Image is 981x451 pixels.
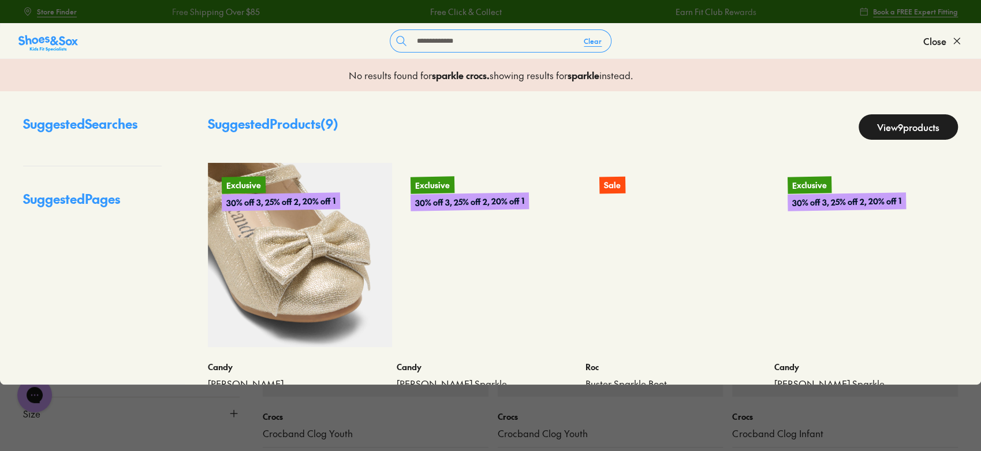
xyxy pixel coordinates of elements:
button: Close [923,28,963,54]
p: Suggested Searches [23,114,162,143]
a: View9products [859,114,958,140]
span: Book a FREE Expert Fitting [873,6,958,17]
button: Clear [575,31,611,51]
p: Crocs [732,411,958,423]
a: Free Shipping Over $85 [172,6,260,18]
p: Exclusive [788,176,831,193]
img: SNS_Logo_Responsive.svg [18,34,78,53]
a: Free Click & Collect [430,6,502,18]
span: ( 9 ) [320,115,338,132]
a: Exclusive30% off 3, 25% off 2, 20% off 1 [208,163,392,347]
p: Crocs [263,411,488,423]
button: Size [23,397,240,430]
p: Sale [599,177,625,194]
span: Close [923,34,946,48]
a: Crocband Clog Infant [732,427,958,440]
a: Earn Fit Club Rewards [676,6,756,18]
p: Candy [208,361,392,373]
p: Suggested Pages [23,189,162,218]
iframe: Gorgias live chat messenger [12,374,58,416]
a: Sale [585,163,770,347]
p: 30% off 3, 25% off 2, 20% off 1 [788,192,906,211]
p: Candy [774,361,958,373]
p: 30% off 3, 25% off 2, 20% off 1 [222,192,340,211]
a: [PERSON_NAME] Sparkle [774,378,958,390]
p: No results found for showing results for instead. [349,68,633,82]
p: Suggested Products [208,114,338,140]
a: Exclusive30% off 3, 25% off 2, 20% off 1 [774,163,958,347]
p: Candy [397,361,581,373]
a: [PERSON_NAME] Sparkle [397,378,581,390]
p: 30% off 3, 25% off 2, 20% off 1 [411,192,529,211]
a: Shoes &amp; Sox [18,32,78,50]
a: Crocband Clog Youth [263,427,488,440]
a: Buster Sparkle Boot [585,378,770,390]
a: Book a FREE Expert Fitting [859,1,958,22]
p: Exclusive [411,176,454,193]
a: Crocband Clog Youth [498,427,723,440]
b: sparkle crocs . [432,69,490,81]
b: sparkle [568,69,599,81]
a: Store Finder [23,1,77,22]
p: Crocs [498,411,723,423]
a: [PERSON_NAME] [208,378,392,390]
p: Roc [585,361,770,373]
span: Store Finder [37,6,77,17]
p: Exclusive [222,176,266,193]
a: Exclusive30% off 3, 25% off 2, 20% off 1 [397,163,581,347]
